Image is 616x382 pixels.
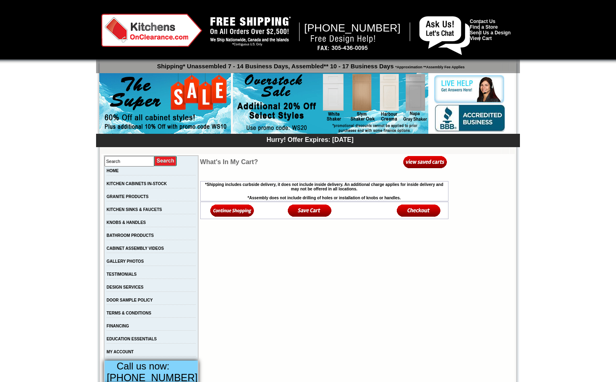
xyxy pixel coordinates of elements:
[470,36,492,41] a: View Cart
[200,155,331,169] td: What's In My Cart?
[107,169,119,173] a: HOME
[107,298,153,302] a: DOOR SAMPLE POLICY
[107,182,167,186] a: KITCHEN CABINETS IN-STOCK
[394,63,465,69] span: *Approximation **Assembly Fee Applies
[107,272,136,276] a: TESTIMONIALS
[288,204,332,217] img: Save Cart
[100,135,520,144] div: Hurry! Offer Expires: [DATE]
[247,196,401,200] b: *Assembly does not include drilling of holes or installation of knobs or handles.
[101,14,202,47] img: Kitchens on Clearance Logo
[107,207,162,212] a: KITCHEN SINKS & FAUCETS
[210,204,254,217] img: Continue Shopping
[107,337,157,341] a: EDUCATION ESSENTIALS
[304,22,401,34] span: [PHONE_NUMBER]
[107,350,134,354] a: MY ACCOUNT
[470,19,495,24] a: Contact Us
[470,24,498,30] a: Find a Store
[107,220,146,225] a: KNOBS & HANDLES
[403,155,447,169] img: View Saved Carts
[205,182,443,191] b: *Shipping includes curbside delivery, it does not include inside delivery. An additional charge a...
[107,246,164,251] a: CABINET ASSEMBLY VIDEOS
[397,204,441,217] img: Checkout
[107,259,144,264] a: GALLERY PHOTOS
[107,194,149,199] a: GRANITE PRODUCTS
[117,361,170,371] span: Call us now:
[470,30,511,36] a: Send Us a Design
[107,311,151,315] a: TERMS & CONDITIONS
[100,59,520,70] p: Shipping* Unassembled 7 - 14 Business Days, Assembled** 10 - 17 Business Days
[107,285,144,289] a: DESIGN SERVICES
[154,156,177,167] input: Submit
[107,233,154,238] a: BATHROOM PRODUCTS
[107,324,129,328] a: FINANCING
